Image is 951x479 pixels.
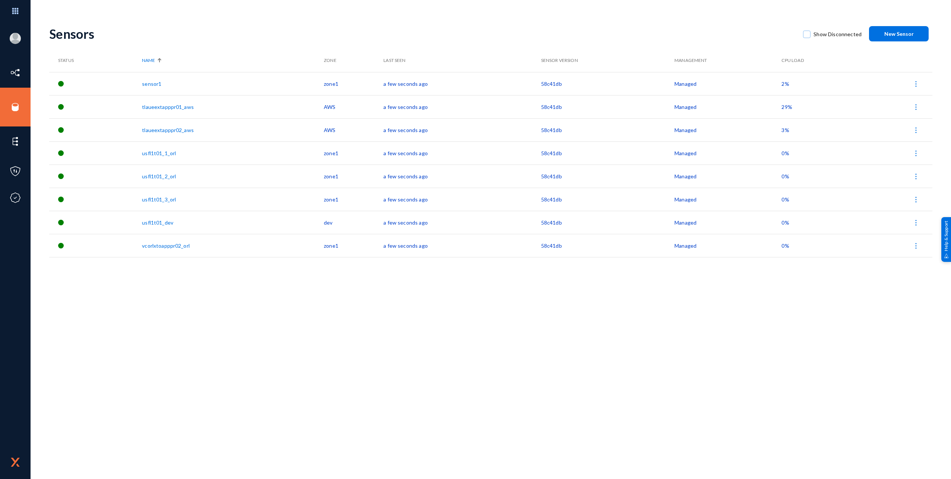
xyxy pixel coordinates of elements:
[781,49,854,72] th: CPU Load
[324,188,383,211] td: zone1
[781,127,789,133] span: 3%
[142,196,176,203] a: usfl1t01_3_orl
[781,81,789,87] span: 2%
[781,150,789,156] span: 0%
[674,95,781,118] td: Managed
[383,141,541,165] td: a few seconds ago
[10,192,21,203] img: icon-compliance.svg
[383,49,541,72] th: Last Seen
[541,188,674,211] td: 58c41db
[324,72,383,95] td: zone1
[324,118,383,141] td: AWS
[781,196,789,203] span: 0%
[324,95,383,118] td: AWS
[674,118,781,141] td: Managed
[541,118,674,141] td: 58c41db
[49,49,142,72] th: Status
[383,211,541,234] td: a few seconds ago
[674,234,781,257] td: Managed
[541,211,674,234] td: 58c41db
[674,211,781,234] td: Managed
[49,26,796,41] div: Sensors
[781,219,789,226] span: 0%
[541,72,674,95] td: 58c41db
[674,72,781,95] td: Managed
[781,173,789,179] span: 0%
[324,165,383,188] td: zone1
[781,242,789,249] span: 0%
[869,26,929,41] button: New Sensor
[383,95,541,118] td: a few seconds ago
[383,188,541,211] td: a few seconds ago
[142,81,161,87] a: sensor1
[912,219,920,226] img: icon-more.svg
[10,33,21,44] img: blank-profile-picture.png
[541,95,674,118] td: 58c41db
[674,141,781,165] td: Managed
[10,166,21,177] img: icon-policies.svg
[383,72,541,95] td: a few seconds ago
[142,219,173,226] a: usfl1t01_dev
[142,173,176,179] a: usfl1t01_2_orl
[813,29,862,40] span: Show Disconnected
[541,165,674,188] td: 58c41db
[674,188,781,211] td: Managed
[541,141,674,165] td: 58c41db
[674,49,781,72] th: Management
[4,3,26,19] img: app launcher
[142,242,190,249] a: vcorlxtoapppr02_orl
[324,234,383,257] td: zone1
[142,104,194,110] a: tlaueextapppr01_aws
[912,150,920,157] img: icon-more.svg
[674,165,781,188] td: Managed
[142,57,155,64] span: Name
[324,49,383,72] th: Zone
[10,101,21,113] img: icon-sources.svg
[383,234,541,257] td: a few seconds ago
[142,127,194,133] a: tlaueextapppr02_aws
[944,253,949,258] img: help_support.svg
[383,118,541,141] td: a few seconds ago
[912,173,920,180] img: icon-more.svg
[324,141,383,165] td: zone1
[324,211,383,234] td: dev
[142,150,176,156] a: usfl1t01_1_orl
[912,103,920,111] img: icon-more.svg
[781,104,792,110] span: 29%
[912,126,920,134] img: icon-more.svg
[884,31,914,37] span: New Sensor
[912,80,920,88] img: icon-more.svg
[541,49,674,72] th: Sensor Version
[10,67,21,78] img: icon-inventory.svg
[383,165,541,188] td: a few seconds ago
[541,234,674,257] td: 58c41db
[912,196,920,203] img: icon-more.svg
[941,217,951,262] div: Help & Support
[912,242,920,250] img: icon-more.svg
[142,57,320,64] div: Name
[10,136,21,147] img: icon-elements.svg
